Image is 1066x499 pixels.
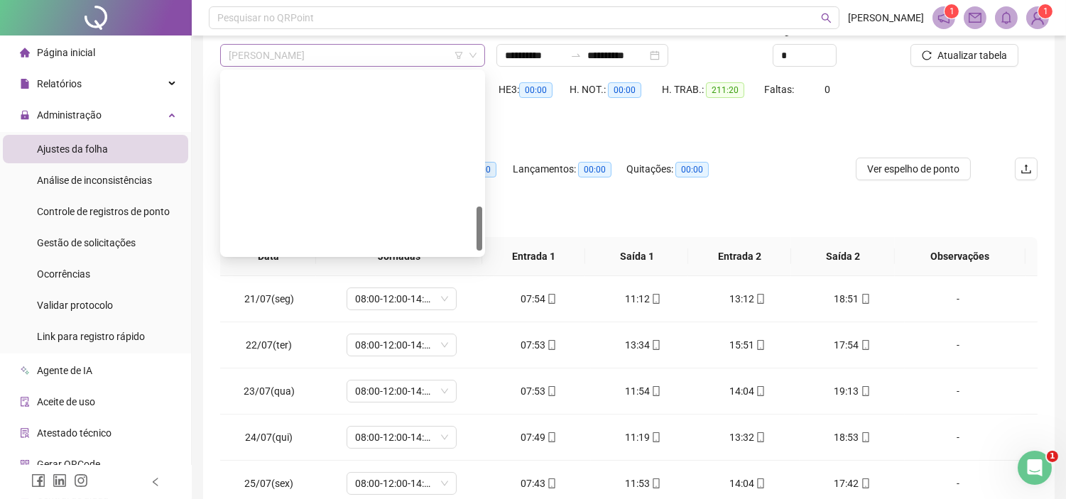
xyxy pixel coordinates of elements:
[20,428,30,438] span: solution
[244,293,294,305] span: 21/07(seg)
[20,397,30,407] span: audit
[37,331,145,342] span: Link para registro rápido
[245,432,293,443] span: 24/07(qui)
[754,432,766,442] span: mobile
[608,82,641,98] span: 00:00
[585,237,688,276] th: Saída 1
[650,432,661,442] span: mobile
[916,383,1000,399] div: -
[570,50,582,61] span: swap-right
[244,478,293,489] span: 25/07(sex)
[626,161,729,177] div: Quitações:
[754,294,766,304] span: mobile
[229,45,477,66] span: SHENNON PEREIRA DOS PASSOS
[707,383,788,399] div: 14:04
[707,291,788,307] div: 13:12
[246,339,292,351] span: 22/07(ter)
[482,237,585,276] th: Entrada 1
[602,429,684,445] div: 11:19
[859,432,871,442] span: mobile
[151,477,161,487] span: left
[1047,451,1058,462] span: 1
[53,473,67,488] span: linkedin
[20,110,30,120] span: lock
[37,47,95,58] span: Página inicial
[848,10,924,26] span: [PERSON_NAME]
[650,340,661,350] span: mobile
[545,294,557,304] span: mobile
[545,386,557,396] span: mobile
[37,396,95,407] span: Aceite de uso
[355,288,448,309] span: 08:00-12:00-14:00-18:00
[950,6,954,16] span: 1
[602,476,684,491] div: 11:53
[570,82,662,98] div: H. NOT.:
[355,334,448,356] span: 08:00-12:00-14:00-18:00
[707,429,788,445] div: 13:32
[825,84,830,95] span: 0
[811,429,893,445] div: 18:53
[937,11,950,24] span: notification
[650,294,661,304] span: mobile
[662,82,764,98] div: H. TRAB.:
[650,478,661,488] span: mobile
[20,459,30,469] span: qrcode
[37,175,152,186] span: Análise de inconsistências
[37,143,108,155] span: Ajustes da folha
[20,48,30,57] span: home
[688,237,791,276] th: Entrada 2
[916,476,1000,491] div: -
[37,237,136,248] span: Gestão de solicitações
[37,109,102,121] span: Administração
[602,383,684,399] div: 11:54
[37,300,113,311] span: Validar protocolo
[754,478,766,488] span: mobile
[1021,163,1032,175] span: upload
[1027,7,1048,28] img: 75567
[650,386,661,396] span: mobile
[764,84,796,95] span: Faltas:
[499,82,570,98] div: HE 3:
[1043,6,1048,16] span: 1
[20,79,30,89] span: file
[811,476,893,491] div: 17:42
[916,337,1000,353] div: -
[707,337,788,353] div: 15:51
[455,51,463,60] span: filter
[498,476,580,491] div: 07:43
[74,473,88,488] span: instagram
[220,237,316,276] th: Data
[545,478,557,488] span: mobile
[811,383,893,399] div: 19:13
[498,291,580,307] div: 07:54
[821,13,832,23] span: search
[545,432,557,442] span: mobile
[498,429,580,445] div: 07:49
[1018,451,1052,485] iframe: Intercom live chat
[916,291,1000,307] div: -
[707,476,788,491] div: 14:04
[355,473,448,494] span: 08:00-12:00-14:00-18:00
[675,162,709,177] span: 00:00
[859,294,871,304] span: mobile
[910,44,1018,67] button: Atualizar tabela
[545,340,557,350] span: mobile
[570,50,582,61] span: to
[754,340,766,350] span: mobile
[791,237,894,276] th: Saída 2
[498,383,580,399] div: 07:53
[37,268,90,280] span: Ocorrências
[31,473,45,488] span: facebook
[754,386,766,396] span: mobile
[905,248,1014,264] span: Observações
[1000,11,1013,24] span: bell
[37,78,82,89] span: Relatórios
[859,340,871,350] span: mobile
[355,380,448,402] span: 08:00-12:00-14:00-18:00
[706,82,744,98] span: 211:20
[37,206,170,217] span: Controle de registros de ponto
[867,161,959,177] span: Ver espelho de ponto
[578,162,611,177] span: 00:00
[945,4,959,18] sup: 1
[969,11,981,24] span: mail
